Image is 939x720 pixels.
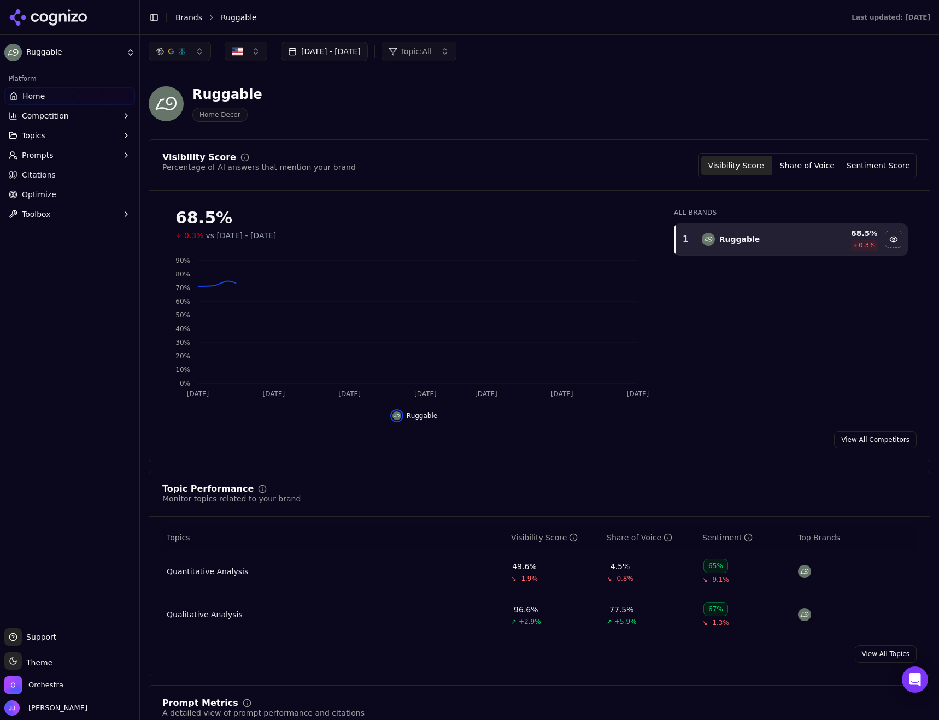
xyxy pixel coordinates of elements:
[175,325,190,333] tspan: 40%
[607,532,672,543] div: Share of Voice
[162,162,356,173] div: Percentage of AI answers that mention your brand
[407,411,437,420] span: Ruggable
[22,130,45,141] span: Topics
[4,166,135,184] a: Citations
[902,666,928,693] div: Open Intercom Messenger
[167,532,190,543] span: Topics
[232,46,243,57] img: United States
[22,658,52,667] span: Theme
[507,526,602,550] th: visibilityScore
[511,617,517,626] span: ↗
[843,156,914,175] button: Sentiment Score
[607,574,612,583] span: ↘
[22,91,45,102] span: Home
[175,352,190,360] tspan: 20%
[519,574,538,583] span: -1.9%
[175,12,830,23] nav: breadcrumb
[221,12,257,23] span: Ruggable
[180,380,190,387] tspan: 0%
[149,86,184,121] img: Ruggable
[187,390,209,398] tspan: [DATE]
[680,233,691,246] div: 1
[22,110,69,121] span: Competition
[206,230,277,241] span: vs [DATE] - [DATE]
[162,493,301,504] div: Monitor topics related to your brand
[702,532,753,543] div: Sentiment
[607,617,612,626] span: ↗
[818,228,878,239] div: 68.5 %
[162,707,365,718] div: A detailed view of prompt performance and citations
[519,617,541,626] span: +2.9%
[22,150,54,161] span: Prompts
[885,231,902,248] button: Hide ruggable data
[167,566,248,577] a: Quantitative Analysis
[4,700,87,716] button: Open user button
[281,42,368,61] button: [DATE] - [DATE]
[162,485,254,493] div: Topic Performance
[4,87,135,105] a: Home
[167,609,243,620] a: Qualitative Analysis
[175,208,652,228] div: 68.5%
[627,390,649,398] tspan: [DATE]
[175,366,190,374] tspan: 10%
[703,602,728,616] div: 67%
[4,127,135,144] button: Topics
[175,311,190,319] tspan: 50%
[611,561,630,572] div: 4.5%
[175,284,190,292] tspan: 70%
[184,230,204,241] span: 0.3%
[614,574,633,583] span: -0.8%
[602,526,698,550] th: shareOfVoice
[855,645,917,663] a: View All Topics
[22,169,56,180] span: Citations
[175,298,190,305] tspan: 60%
[4,70,135,87] div: Platform
[162,526,917,636] div: Data table
[338,390,361,398] tspan: [DATE]
[4,700,20,716] img: Jeff Jensen
[798,565,811,578] img: ruggable
[4,676,22,694] img: Orchestra
[609,604,633,615] div: 77.5%
[4,44,22,61] img: Ruggable
[22,632,56,642] span: Support
[401,46,432,57] span: Topic: All
[392,411,401,420] img: ruggable
[674,208,908,217] div: All Brands
[162,526,507,550] th: Topics
[511,574,517,583] span: ↘
[4,676,63,694] button: Open organization switcher
[710,618,729,627] span: -1.3%
[614,617,637,626] span: +5.9%
[798,608,811,621] img: ruggable
[414,390,437,398] tspan: [DATE]
[703,559,728,573] div: 65%
[26,48,122,57] span: Ruggable
[512,561,536,572] div: 49.6%
[674,223,908,256] div: Data table
[772,156,843,175] button: Share of Voice
[262,390,285,398] tspan: [DATE]
[4,107,135,125] button: Competition
[4,205,135,223] button: Toolbox
[192,86,262,103] div: Ruggable
[175,339,190,346] tspan: 30%
[798,532,840,543] span: Top Brands
[719,234,760,245] div: Ruggable
[162,699,238,707] div: Prompt Metrics
[514,604,538,615] div: 96.6%
[794,526,917,550] th: Top Brands
[4,146,135,164] button: Prompts
[702,618,708,627] span: ↘
[834,431,917,448] a: View All Competitors
[175,270,190,278] tspan: 80%
[390,409,437,422] button: Hide ruggable data
[24,703,87,713] span: [PERSON_NAME]
[710,575,729,584] span: -9.1%
[28,680,63,690] span: Orchestra
[192,108,248,122] span: Home Decor
[702,575,708,584] span: ↘
[702,233,715,246] img: ruggable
